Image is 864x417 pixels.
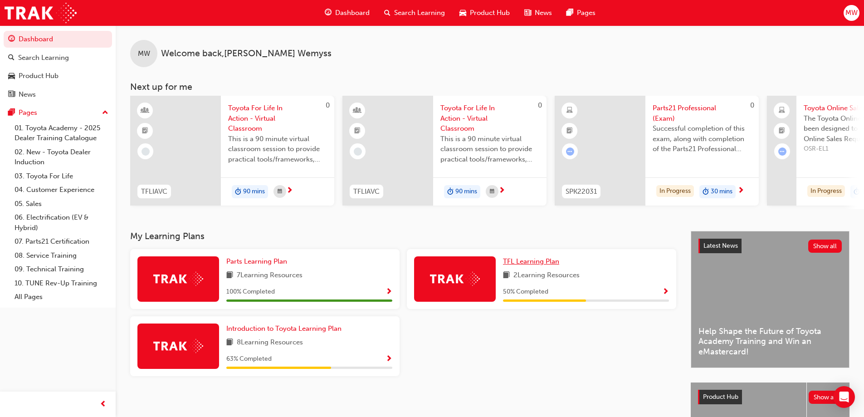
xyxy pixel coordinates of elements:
[317,4,377,22] a: guage-iconDashboard
[4,86,112,103] a: News
[703,393,738,401] span: Product Hub
[354,105,361,117] span: learningResourceType_INSTRUCTOR_LED-icon
[517,4,559,22] a: news-iconNews
[503,256,563,267] a: TFL Learning Plan
[778,147,786,156] span: learningRecordVerb_ATTEMPT-icon
[11,276,112,290] a: 10. TUNE Rev-Up Training
[854,186,860,198] span: duration-icon
[662,288,669,296] span: Show Progress
[142,105,148,117] span: learningResourceType_INSTRUCTOR_LED-icon
[4,29,112,104] button: DashboardSearch LearningProduct HubNews
[559,4,603,22] a: pages-iconPages
[11,197,112,211] a: 05. Sales
[503,287,548,297] span: 50 % Completed
[278,186,282,197] span: calendar-icon
[8,109,15,117] span: pages-icon
[226,256,291,267] a: Parts Learning Plan
[698,239,842,253] a: Latest NewsShow all
[153,339,203,353] img: Trak
[653,103,752,123] span: Parts21 Professional (Exam)
[354,147,362,156] span: learningRecordVerb_NONE-icon
[102,107,108,119] span: up-icon
[11,290,112,304] a: All Pages
[228,103,327,134] span: Toyota For Life In Action - Virtual Classroom
[490,186,494,197] span: calendar-icon
[335,8,370,18] span: Dashboard
[703,242,738,250] span: Latest News
[19,71,59,81] div: Product Hub
[11,145,112,169] a: 02. New - Toyota Dealer Induction
[808,240,842,253] button: Show all
[100,399,107,410] span: prev-icon
[4,49,112,66] a: Search Learning
[386,288,392,296] span: Show Progress
[11,249,112,263] a: 08. Service Training
[844,5,859,21] button: MW
[833,386,855,408] div: Open Intercom Messenger
[691,231,849,368] a: Latest NewsShow allHelp Shape the Future of Toyota Academy Training and Win an eMastercard!
[142,125,148,137] span: booktick-icon
[226,337,233,348] span: book-icon
[455,186,477,197] span: 90 mins
[141,186,167,197] span: TFLIAVC
[142,147,150,156] span: learningRecordVerb_NONE-icon
[656,185,694,197] div: In Progress
[226,354,272,364] span: 63 % Completed
[5,3,77,23] img: Trak
[566,105,573,117] span: learningResourceType_ELEARNING-icon
[11,169,112,183] a: 03. Toyota For Life
[459,7,466,19] span: car-icon
[130,231,676,241] h3: My Learning Plans
[19,89,36,100] div: News
[703,186,709,198] span: duration-icon
[698,326,842,357] span: Help Shape the Future of Toyota Academy Training and Win an eMastercard!
[18,53,69,63] div: Search Learning
[698,390,842,404] a: Product HubShow all
[8,91,15,99] span: news-icon
[845,8,858,18] span: MW
[8,35,15,44] span: guage-icon
[11,262,112,276] a: 09. Technical Training
[8,72,15,80] span: car-icon
[498,187,505,195] span: next-icon
[11,235,112,249] a: 07. Parts21 Certification
[440,103,539,134] span: Toyota For Life In Action - Virtual Classroom
[354,125,361,137] span: booktick-icon
[286,187,293,195] span: next-icon
[538,101,542,109] span: 0
[566,147,574,156] span: learningRecordVerb_ATTEMPT-icon
[779,105,785,117] span: laptop-icon
[353,186,380,197] span: TFLIAVC
[566,7,573,19] span: pages-icon
[384,7,391,19] span: search-icon
[4,31,112,48] a: Dashboard
[153,272,203,286] img: Trak
[503,257,559,265] span: TFL Learning Plan
[4,68,112,84] a: Product Hub
[138,49,150,59] span: MW
[513,270,580,281] span: 2 Learning Resources
[228,134,327,165] span: This is a 90 minute virtual classroom session to provide practical tools/frameworks, behaviours a...
[116,82,864,92] h3: Next up for me
[226,257,287,265] span: Parts Learning Plan
[377,4,452,22] a: search-iconSearch Learning
[237,337,303,348] span: 8 Learning Resources
[653,123,752,154] span: Successful completion of this exam, along with completion of the Parts21 Professional eLearning m...
[809,391,843,404] button: Show all
[577,8,596,18] span: Pages
[342,96,547,206] a: 0TFLIAVCToyota For Life In Action - Virtual ClassroomThis is a 90 minute virtual classroom sessio...
[386,286,392,298] button: Show Progress
[386,355,392,363] span: Show Progress
[19,108,37,118] div: Pages
[535,8,552,18] span: News
[325,7,332,19] span: guage-icon
[326,101,330,109] span: 0
[11,211,112,235] a: 06. Electrification (EV & Hybrid)
[237,270,303,281] span: 7 Learning Resources
[4,104,112,121] button: Pages
[161,49,332,59] span: Welcome back , [PERSON_NAME] Wemyss
[447,186,454,198] span: duration-icon
[711,186,732,197] span: 30 mins
[737,187,744,195] span: next-icon
[386,353,392,365] button: Show Progress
